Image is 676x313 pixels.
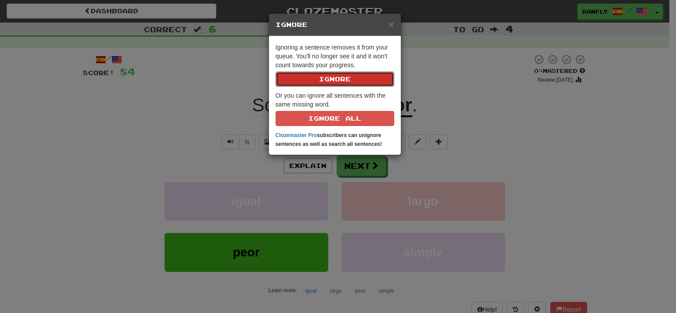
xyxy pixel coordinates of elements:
button: Ignore All [276,111,394,126]
button: Ignore [276,72,394,87]
a: Clozemaster Pro [276,132,317,138]
button: Close [388,19,394,29]
p: Or you can ignore all sentences with the same missing word. [276,91,394,126]
p: Ignoring a sentence removes it from your queue. You'll no longer see it and it won't count toward... [276,43,394,87]
h5: Ignore [276,20,394,29]
span: × [388,19,394,29]
strong: subscribers can unignore sentences as well as search all sentences! [276,132,382,147]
